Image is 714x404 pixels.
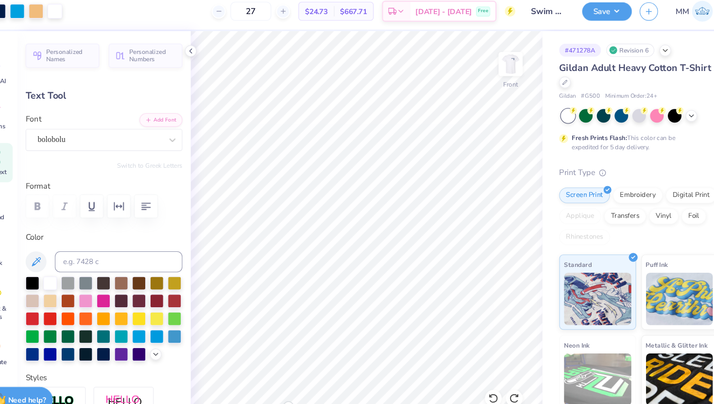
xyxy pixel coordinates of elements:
[628,322,685,333] span: Metallic & Glitter Ink
[11,120,33,128] span: Designs
[661,200,684,215] div: Foil
[79,240,197,260] input: e.g. 7428 c
[628,260,691,309] img: Puff Ink
[12,205,32,212] span: Upload
[6,289,38,305] span: Clipart & logos
[569,9,615,26] button: Save
[414,12,466,22] span: [DATE] - [DATE]
[70,52,114,65] span: Personalized Names
[136,157,197,164] button: Switch to Greek Letters
[242,8,280,26] input: – –
[148,52,191,65] span: Personalized Numbers
[547,161,695,173] div: Print Type
[631,200,658,215] div: Vinyl
[671,7,690,27] img: Macy Mccollough
[591,47,636,59] div: Revision 6
[547,92,563,100] span: Gildan
[559,130,679,148] div: This color can be expedited for 5 day delivery.
[646,181,694,195] div: Digital Print
[628,247,648,258] span: Puff Ink
[547,181,595,195] div: Screen Print
[311,12,332,22] span: $24.73
[651,7,695,27] a: MM
[15,247,30,255] span: Greek
[547,220,595,234] div: Rhinestones
[472,14,481,20] span: Free
[656,12,668,23] span: MM
[552,247,578,258] span: Standard
[344,12,369,22] span: $667.71
[514,7,561,27] input: Untitled Design
[126,373,160,386] img: Shadow
[495,81,510,89] div: Front
[552,335,614,384] img: Neon Ink
[51,222,197,233] label: Color
[157,112,197,124] button: Add Font
[291,380,301,389] div: Accessibility label
[51,112,66,123] label: Font
[552,322,576,333] span: Neon Ink
[11,78,34,86] span: Image AI
[51,174,197,185] label: Format
[597,181,644,195] div: Embroidery
[552,260,614,309] img: Standard
[590,92,639,100] span: Minimum Order: 24 +
[559,131,611,139] strong: Fresh Prints Flash:
[63,374,97,385] img: Stroke
[493,56,512,76] img: Front
[10,339,34,347] span: Decorate
[568,92,585,100] span: # G500
[51,47,120,70] button: Personalized Names
[547,200,586,215] div: Applique
[51,89,197,102] div: Text Tool
[35,374,70,383] strong: Need help?
[628,335,691,384] img: Metallic & Glitter Ink
[589,200,628,215] div: Transfers
[129,47,197,70] button: Personalized Numbers
[10,162,34,170] span: Add Text
[547,64,689,75] span: Gildan Adult Heavy Cotton T-Shirt
[547,47,586,59] div: # 471278A
[51,352,71,363] label: Styles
